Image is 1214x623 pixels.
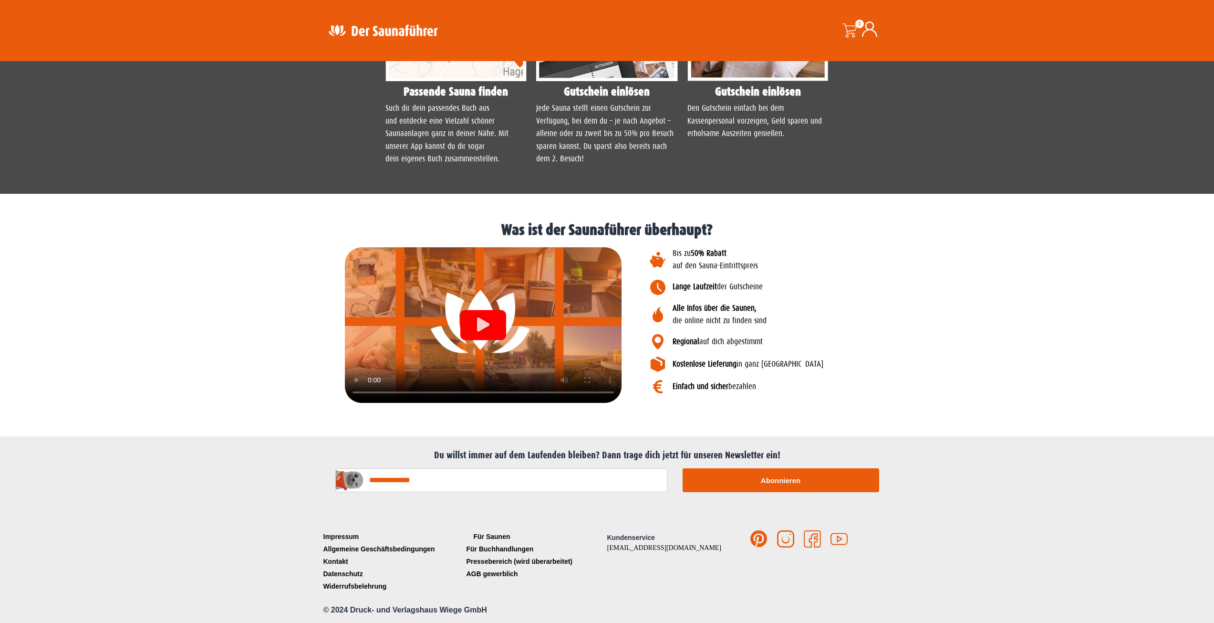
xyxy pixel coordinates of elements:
h4: Gutschein einlösen [536,86,678,97]
nav: Menü [321,530,464,592]
b: Kostenlose Lieferung [673,359,737,369]
b: Einfach und sicher [673,382,728,391]
a: Impressum [321,530,464,543]
nav: Menü [464,530,607,580]
p: bezahlen [673,380,913,393]
b: Regional [673,337,699,346]
a: Allgemeine Geschäftsbedingungen [321,543,464,555]
h1: Was ist der Saunaführer überhaupt? [5,222,1209,238]
button: Abonnieren [683,468,879,492]
span: 0 [855,20,864,28]
p: Jede Sauna stellt einen Gutschein zur Verfügung, bei dem du – je nach Angebot – alleine oder zu z... [536,102,678,165]
a: Für Saunen [464,530,607,543]
p: Such dir dein passendes Buch aus und entdecke eine Vielzahl schöner Saunaanlagen ganz in deiner N... [385,102,527,165]
p: Den Gutschein einfach bei dem Kassenpersonal vorzeigen, Geld sparen und erholsame Auszeiten genie... [687,102,829,140]
p: der Gutscheine [673,281,913,293]
b: Alle Infos über die Saunen, [673,304,757,313]
p: auf dich abgestimmt [673,336,913,348]
span: Kundenservice [607,534,655,541]
a: AGB gewerblich [464,568,607,580]
b: 50% Rabatt [691,249,726,258]
span: © 2024 Druck- und Verlagshaus Wiege GmbH [323,606,487,614]
p: in ganz [GEOGRAPHIC_DATA] [673,358,913,370]
a: Datenschutz [321,568,464,580]
b: Lange Laufzeit [673,282,717,291]
a: Pressebereich (wird überarbeitet) [464,555,607,568]
div: Video abspielen [460,310,506,340]
a: Widerrufsbelehrung [321,580,464,592]
h4: Gutschein einlösen [687,86,829,97]
h4: Passende Sauna finden [385,86,527,97]
p: Bis zu auf den Sauna-Eintrittspreis [673,247,913,273]
a: Für Buchhandlungen [464,543,607,555]
a: Kontakt [321,555,464,568]
h2: Du willst immer auf dem Laufenden bleiben? Dann trage dich jetzt für unseren Newsletter ein! [326,450,889,461]
a: [EMAIL_ADDRESS][DOMAIN_NAME] [607,544,722,551]
p: die online nicht zu finden sind [673,302,913,327]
